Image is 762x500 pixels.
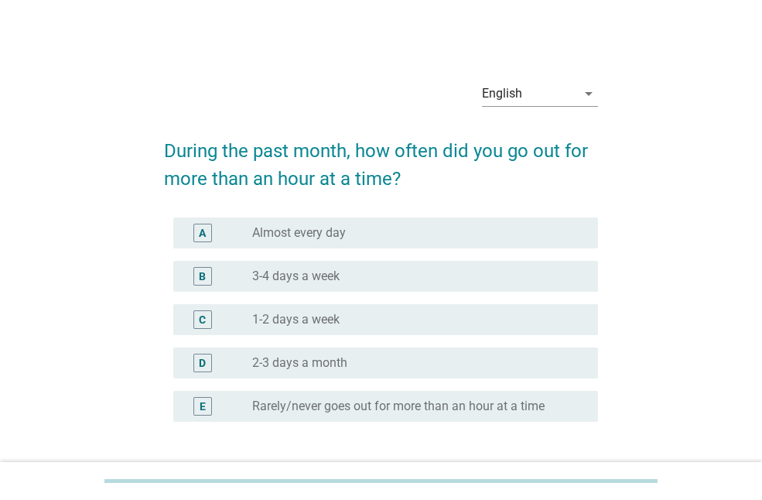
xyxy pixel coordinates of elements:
[199,224,206,241] div: A
[579,84,598,103] i: arrow_drop_down
[252,225,346,241] label: Almost every day
[252,355,347,371] label: 2-3 days a month
[199,268,206,284] div: B
[482,87,522,101] div: English
[252,399,545,414] label: Rarely/never goes out for more than an hour at a time
[164,122,598,193] h2: During the past month, how often did you go out for more than an hour at a time?
[199,311,206,327] div: C
[252,269,340,284] label: 3-4 days a week
[252,312,340,327] label: 1-2 days a week
[199,354,206,371] div: D
[200,398,206,414] div: E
